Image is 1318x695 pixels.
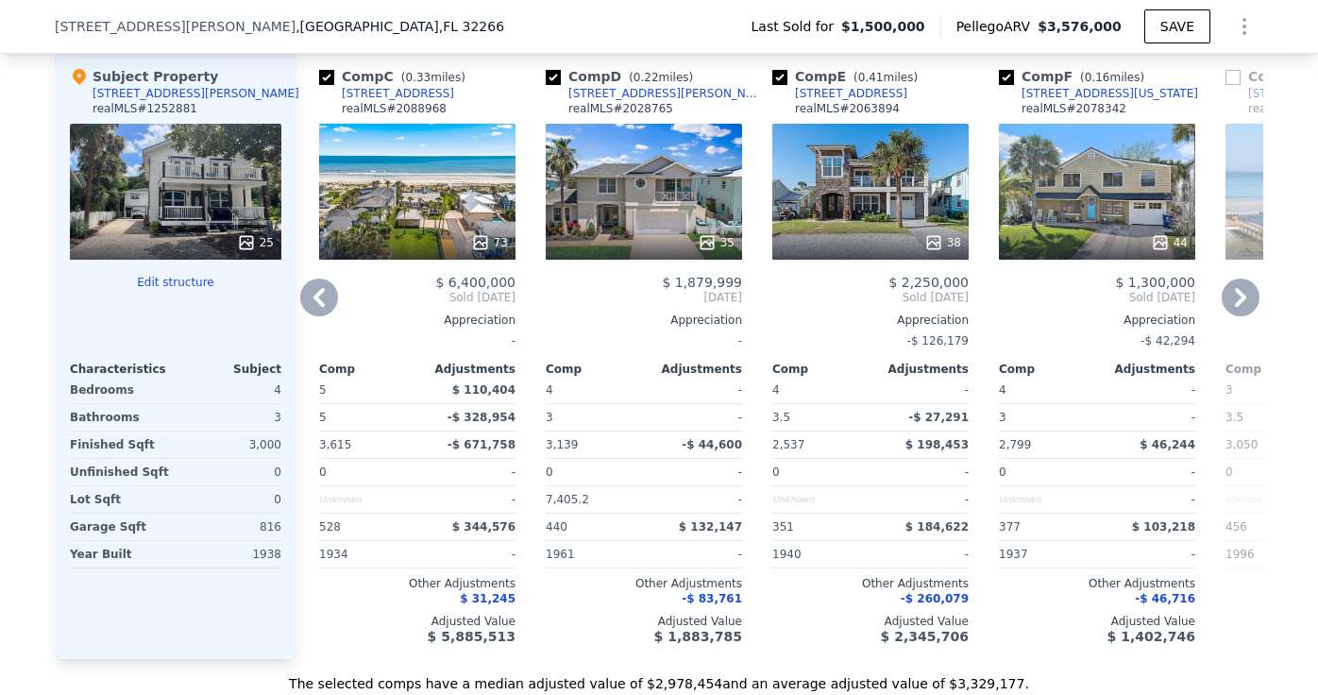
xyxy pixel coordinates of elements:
div: 44 [1151,233,1188,252]
div: Comp [546,362,644,377]
span: 5 [319,383,327,397]
div: Subject [176,362,281,377]
div: realMLS # 2028765 [568,101,673,116]
span: $ 198,453 [905,438,969,451]
button: SAVE [1144,9,1210,43]
div: - [421,541,515,568]
span: 0.33 [405,71,431,84]
div: 25 [237,233,274,252]
span: $ 2,250,000 [888,275,969,290]
div: Lot Sqft [70,486,172,513]
div: Garage Sqft [70,514,172,540]
span: 0 [319,466,327,479]
div: 35 [698,233,735,252]
span: , FL 32266 [439,19,504,34]
div: 1961 [546,541,640,568]
div: Adjustments [417,362,515,377]
span: $ 103,218 [1132,520,1195,534]
span: -$ 42,294 [1141,334,1195,347]
span: Sold [DATE] [319,290,515,305]
span: ( miles) [846,71,925,84]
div: 1940 [772,541,867,568]
div: realMLS # 2088968 [342,101,447,116]
span: $ 6,400,000 [435,275,515,290]
div: 4 [179,377,281,403]
div: Appreciation [319,313,515,328]
span: $ 1,402,746 [1107,629,1195,644]
span: 440 [546,520,567,534]
div: Characteristics [70,362,176,377]
div: Unknown [772,486,867,513]
span: $3,576,000 [1038,19,1122,34]
div: Comp [319,362,417,377]
div: 0 [179,459,281,485]
span: 0 [772,466,780,479]
span: 3 [1225,383,1233,397]
div: - [648,459,742,485]
span: 0 [546,466,553,479]
div: Comp F [999,67,1152,86]
a: [STREET_ADDRESS] [319,86,454,101]
div: Comp [999,362,1097,377]
div: Adjusted Value [772,614,969,629]
span: Sold [DATE] [999,290,1195,305]
div: 3,000 [179,432,281,458]
span: -$ 44,600 [682,438,742,451]
span: 3,050 [1225,438,1258,451]
a: [STREET_ADDRESS][PERSON_NAME] [546,86,765,101]
span: 528 [319,520,341,534]
div: - [874,459,969,485]
span: -$ 83,761 [682,592,742,605]
div: - [648,486,742,513]
span: $ 110,404 [452,383,515,397]
div: Subject Property [70,67,218,86]
div: 3 [179,404,281,431]
span: [DATE] [546,290,742,305]
span: 7,405.2 [546,493,589,506]
span: ( miles) [394,71,473,84]
span: 3,139 [546,438,578,451]
div: 1938 [179,541,281,568]
div: - [648,377,742,403]
div: - [648,404,742,431]
div: [STREET_ADDRESS][PERSON_NAME] [93,86,299,101]
span: $ 5,885,513 [428,629,515,644]
span: [STREET_ADDRESS][PERSON_NAME] [55,17,296,36]
span: $ 1,883,785 [654,629,742,644]
div: - [546,328,742,354]
div: Appreciation [999,313,1195,328]
span: $ 184,622 [905,520,969,534]
div: Comp D [546,67,701,86]
span: $ 132,147 [679,520,742,534]
div: - [874,377,969,403]
span: $ 344,576 [452,520,515,534]
span: $ 1,879,999 [662,275,742,290]
div: 816 [179,514,281,540]
div: realMLS # 1252881 [93,101,197,116]
div: Bedrooms [70,377,172,403]
span: -$ 126,179 [907,334,969,347]
div: - [648,541,742,568]
span: 0.16 [1085,71,1110,84]
a: [STREET_ADDRESS][US_STATE] [999,86,1198,101]
div: realMLS # 2078342 [1022,101,1126,116]
div: 38 [924,233,961,252]
div: Adjusted Value [999,614,1195,629]
span: 3,615 [319,438,351,451]
div: 1934 [319,541,414,568]
div: 0 [179,486,281,513]
div: [STREET_ADDRESS][US_STATE] [1022,86,1198,101]
div: - [1101,486,1195,513]
span: ( miles) [1073,71,1152,84]
span: $ 46,244 [1140,438,1195,451]
div: Unknown [999,486,1093,513]
span: 0 [1225,466,1233,479]
div: [STREET_ADDRESS][PERSON_NAME] [568,86,765,101]
span: -$ 671,758 [448,438,515,451]
div: 3.5 [772,404,867,431]
div: Appreciation [772,313,969,328]
div: Other Adjustments [999,576,1195,591]
span: -$ 260,079 [901,592,969,605]
div: Appreciation [546,313,742,328]
div: Unfinished Sqft [70,459,172,485]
